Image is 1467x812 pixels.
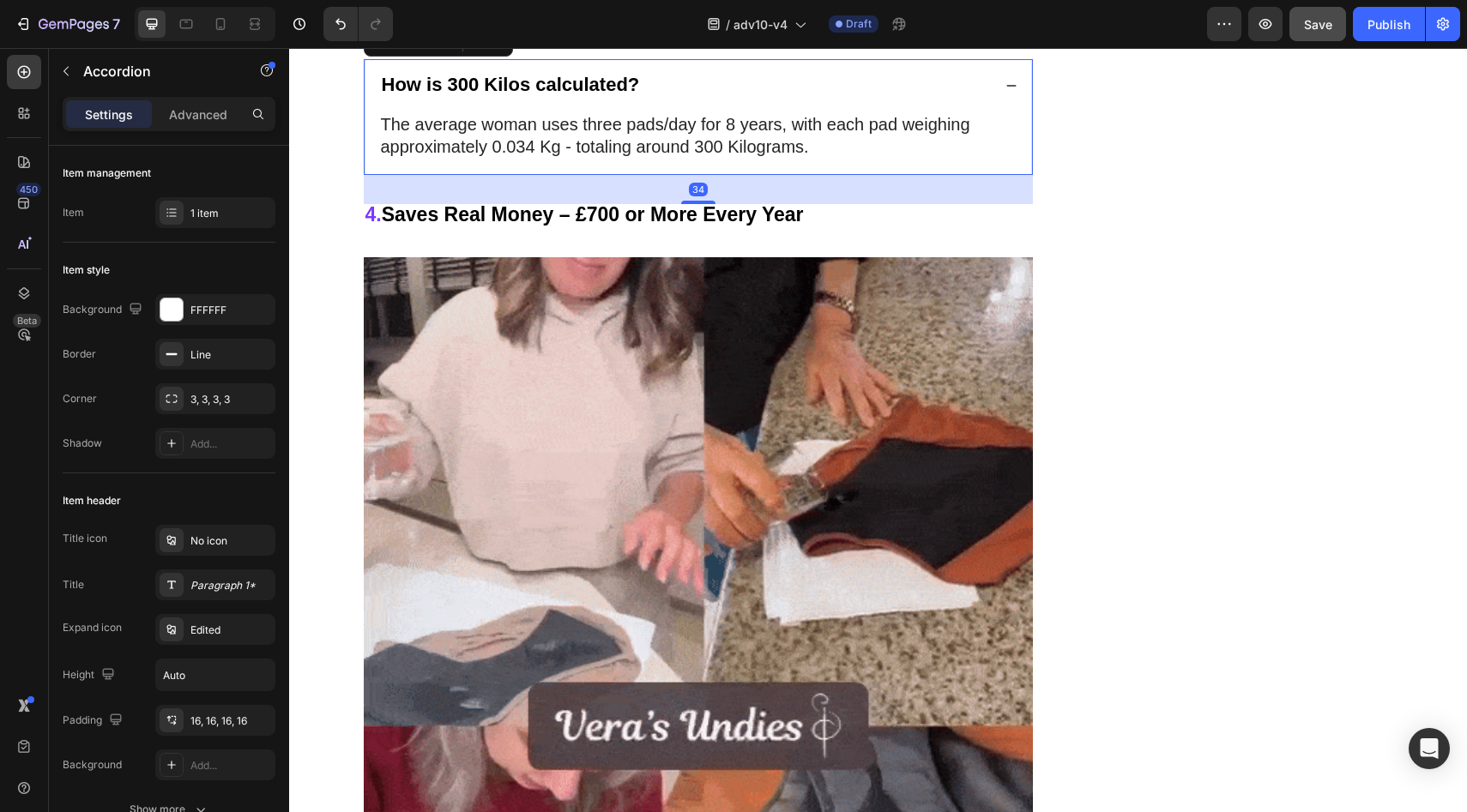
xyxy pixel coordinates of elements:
span: / [726,15,730,33]
div: Add... [190,758,271,773]
div: 450 [16,183,41,196]
div: Shadow [63,436,102,451]
div: Open Intercom Messenger [1409,728,1450,769]
p: Settings [85,105,133,123]
div: Padding [63,709,126,732]
div: No icon [190,533,271,549]
div: 16, 16, 16, 16 [190,713,271,729]
div: Edited [190,623,271,638]
div: Item style [63,262,110,278]
div: 1 item [190,206,271,221]
div: Height [63,664,118,687]
div: Item header [63,493,121,508]
div: 34 [400,135,419,148]
iframe: Design area [289,48,1467,812]
div: Expand icon [63,620,122,635]
button: Publish [1353,7,1425,41]
div: Publish [1367,15,1410,33]
p: Accordion [83,61,229,81]
div: Title [63,577,84,592]
span: Draft [846,16,872,32]
div: Line [190,347,271,363]
p: 7 [112,14,120,34]
div: FFFFFF [190,303,271,318]
div: Background [63,298,146,322]
div: Corner [63,391,97,406]
div: Beta [13,314,41,328]
div: Undo/Redo [323,7,393,41]
button: 7 [7,7,128,41]
button: Save [1289,7,1346,41]
div: Background [63,757,122,773]
span: Save [1304,17,1332,32]
div: 3, 3, 3, 3 [190,392,271,407]
input: Auto [156,659,275,690]
div: Border [63,346,96,362]
div: Title icon [63,531,107,546]
strong: 4. [76,155,93,177]
strong: Saves Real Money – £700 or More Every Year [93,155,515,177]
p: Advanced [169,105,227,123]
div: Item management [63,165,151,181]
div: Item [63,205,84,220]
span: adv10-v4 [733,15,788,33]
div: Paragraph 1* [190,578,271,593]
div: Add... [190,436,271,452]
